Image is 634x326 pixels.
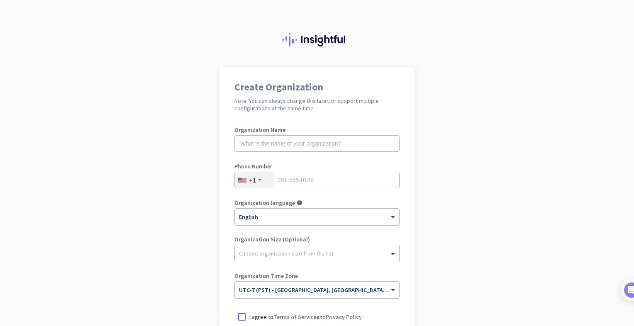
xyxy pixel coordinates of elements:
[326,313,362,321] a: Privacy Policy
[297,200,302,206] i: help
[282,33,352,46] img: Insightful
[234,97,400,112] h2: Note: You can always change this later, or support multiple configurations at the same time
[234,273,400,279] label: Organization Time Zone
[234,200,295,206] label: Organization language
[234,163,400,169] label: Phone Number
[234,172,400,188] input: 201-555-0123
[273,313,317,321] a: Terms of Service
[249,176,256,184] div: +1
[234,135,400,152] input: What is the name of your organization?
[234,82,400,92] h1: Create Organization
[234,236,400,242] label: Organization Size (Optional)
[249,313,362,321] p: I agree to and
[234,127,400,133] label: Organization Name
